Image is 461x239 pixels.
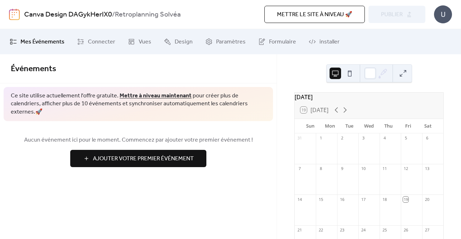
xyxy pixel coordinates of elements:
[361,197,366,202] div: 17
[72,32,121,51] a: Connecter
[120,90,192,101] a: Mettre à niveau maintenant
[339,197,345,202] div: 16
[11,92,266,116] span: Ce site utilise actuellement l'offre gratuite. pour créer plus de calendriers, afficher plus de 1...
[297,197,302,202] div: 14
[403,197,408,202] div: 19
[382,135,387,141] div: 4
[318,135,323,141] div: 1
[403,227,408,233] div: 26
[382,227,387,233] div: 25
[300,119,320,133] div: Sun
[269,38,296,46] span: Formulaire
[361,166,366,171] div: 10
[340,119,359,133] div: Tue
[264,6,365,23] button: Mettre le site à niveau 🚀
[11,150,266,167] a: Ajouter Votre Premier Événement
[200,32,251,51] a: Paramètres
[4,32,70,51] a: Mes Événements
[361,227,366,233] div: 24
[297,227,302,233] div: 21
[277,10,352,19] span: Mettre le site à niveau 🚀
[318,227,323,233] div: 22
[319,38,340,46] span: installer
[253,32,301,51] a: Formulaire
[424,197,430,202] div: 20
[115,8,181,22] b: Retroplanning Solvéa
[339,227,345,233] div: 23
[11,136,266,144] span: Aucun événement ici pour le moment. Commencez par ajouter votre premier événement !
[403,166,408,171] div: 12
[9,9,20,20] img: logo
[379,119,398,133] div: Thu
[70,150,206,167] button: Ajouter Votre Premier Événement
[382,166,387,171] div: 11
[424,227,430,233] div: 27
[295,93,443,101] div: [DATE]
[320,119,339,133] div: Mon
[11,61,56,77] span: Événements
[424,135,430,141] div: 6
[24,8,112,22] a: Canva Design DAGykHerIX0
[403,135,408,141] div: 5
[418,119,438,133] div: Sat
[318,166,323,171] div: 8
[339,166,345,171] div: 9
[175,38,193,46] span: Design
[158,32,198,51] a: Design
[382,197,387,202] div: 18
[21,38,64,46] span: Mes Événements
[424,166,430,171] div: 13
[303,32,345,51] a: installer
[216,38,246,46] span: Paramètres
[112,8,115,22] b: /
[88,38,115,46] span: Connecter
[297,135,302,141] div: 31
[361,135,366,141] div: 3
[359,119,379,133] div: Wed
[93,155,194,163] span: Ajouter Votre Premier Événement
[139,38,151,46] span: Vues
[318,197,323,202] div: 15
[297,166,302,171] div: 7
[122,32,157,51] a: Vues
[434,5,452,23] div: U
[339,135,345,141] div: 2
[398,119,418,133] div: Fri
